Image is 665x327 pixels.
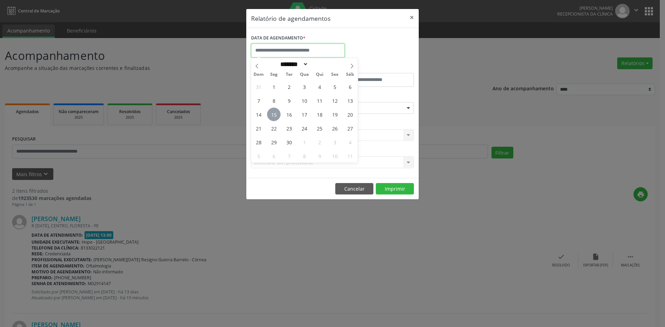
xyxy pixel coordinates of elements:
[405,9,419,26] button: Close
[328,149,342,163] span: Outubro 10, 2025
[328,108,342,121] span: Setembro 19, 2025
[282,135,296,149] span: Setembro 30, 2025
[267,121,281,135] span: Setembro 22, 2025
[267,80,281,93] span: Setembro 1, 2025
[298,80,311,93] span: Setembro 3, 2025
[252,149,265,163] span: Outubro 5, 2025
[267,149,281,163] span: Outubro 6, 2025
[334,62,414,73] label: ATÉ
[282,121,296,135] span: Setembro 23, 2025
[328,80,342,93] span: Setembro 5, 2025
[251,33,305,44] label: DATA DE AGENDAMENTO
[313,135,326,149] span: Outubro 2, 2025
[278,61,308,68] select: Month
[298,121,311,135] span: Setembro 24, 2025
[328,121,342,135] span: Setembro 26, 2025
[343,149,357,163] span: Outubro 11, 2025
[313,80,326,93] span: Setembro 4, 2025
[343,94,357,107] span: Setembro 13, 2025
[282,72,297,77] span: Ter
[282,94,296,107] span: Setembro 9, 2025
[343,72,358,77] span: Sáb
[252,80,265,93] span: Agosto 31, 2025
[282,149,296,163] span: Outubro 7, 2025
[251,14,330,23] h5: Relatório de agendamentos
[343,108,357,121] span: Setembro 20, 2025
[308,61,331,68] input: Year
[267,135,281,149] span: Setembro 29, 2025
[252,108,265,121] span: Setembro 14, 2025
[376,183,414,195] button: Imprimir
[313,121,326,135] span: Setembro 25, 2025
[298,108,311,121] span: Setembro 17, 2025
[328,94,342,107] span: Setembro 12, 2025
[298,94,311,107] span: Setembro 10, 2025
[252,94,265,107] span: Setembro 7, 2025
[312,72,327,77] span: Qui
[328,135,342,149] span: Outubro 3, 2025
[343,121,357,135] span: Setembro 27, 2025
[298,135,311,149] span: Outubro 1, 2025
[313,149,326,163] span: Outubro 9, 2025
[343,135,357,149] span: Outubro 4, 2025
[343,80,357,93] span: Setembro 6, 2025
[327,72,343,77] span: Sex
[251,72,266,77] span: Dom
[313,94,326,107] span: Setembro 11, 2025
[297,72,312,77] span: Qua
[298,149,311,163] span: Outubro 8, 2025
[252,121,265,135] span: Setembro 21, 2025
[282,108,296,121] span: Setembro 16, 2025
[335,183,373,195] button: Cancelar
[267,94,281,107] span: Setembro 8, 2025
[252,135,265,149] span: Setembro 28, 2025
[267,108,281,121] span: Setembro 15, 2025
[282,80,296,93] span: Setembro 2, 2025
[266,72,282,77] span: Seg
[313,108,326,121] span: Setembro 18, 2025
